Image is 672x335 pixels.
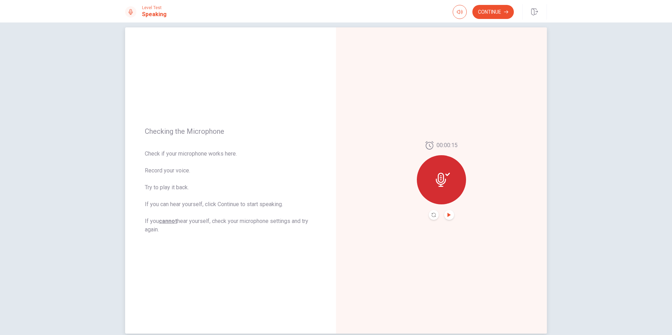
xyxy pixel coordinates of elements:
span: Checking the Microphone [145,127,316,136]
button: Continue [472,5,514,19]
span: 00:00:15 [437,141,458,150]
button: Play Audio [444,210,454,220]
u: cannot [159,218,177,224]
button: Record Again [429,210,439,220]
span: Check if your microphone works here. Record your voice. Try to play it back. If you can hear your... [145,150,316,234]
h1: Speaking [142,10,167,19]
span: Level Test [142,5,167,10]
